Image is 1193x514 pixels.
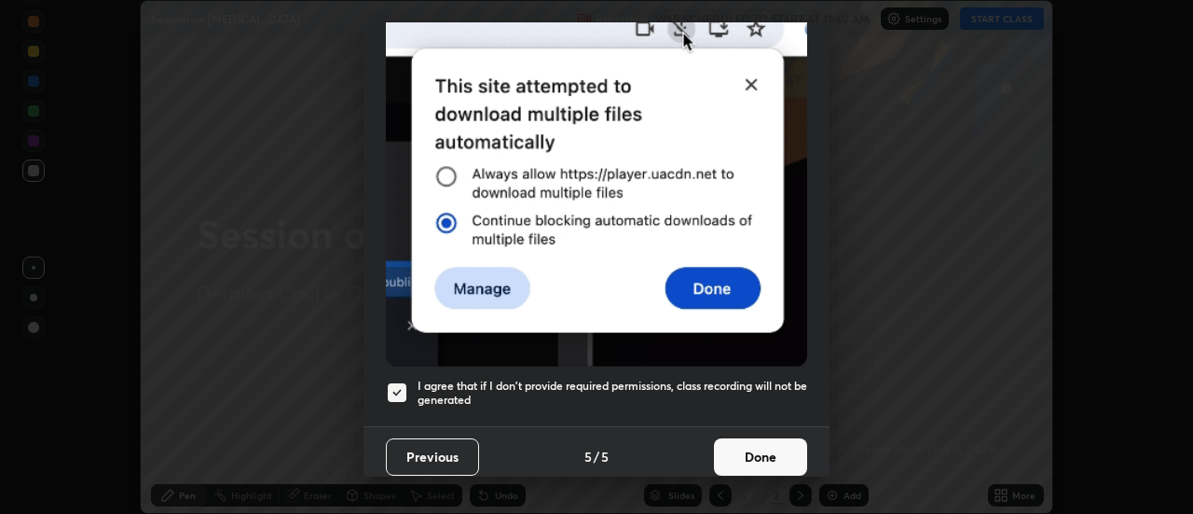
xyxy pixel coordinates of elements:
h4: 5 [584,447,592,466]
h4: 5 [601,447,609,466]
h5: I agree that if I don't provide required permissions, class recording will not be generated [418,379,807,408]
button: Previous [386,438,479,476]
h4: / [594,447,599,466]
button: Done [714,438,807,476]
